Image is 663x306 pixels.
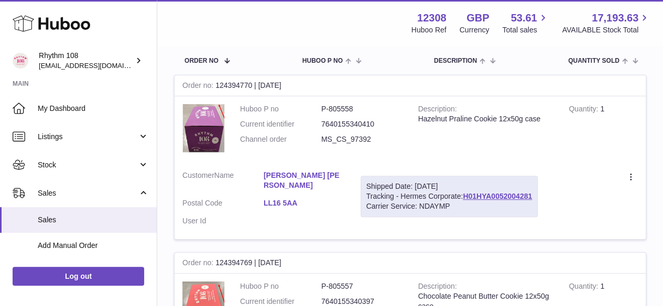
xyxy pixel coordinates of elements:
dd: MS_CS_97392 [321,134,403,144]
span: Huboo P no [302,58,343,64]
span: Description [434,58,477,64]
span: [EMAIL_ADDRESS][DOMAIN_NAME] [39,61,154,70]
td: 1 [561,96,646,163]
strong: Order no [182,258,215,269]
div: Hazelnut Praline Cookie 12x50g case [418,114,553,124]
div: Carrier Service: NDAYMP [366,201,532,211]
dt: Postal Code [182,198,264,211]
span: 53.61 [510,11,537,25]
a: LL16 5AA [264,198,345,208]
span: Stock [38,160,138,170]
div: Tracking - Hermes Corporate: [361,176,538,217]
strong: Quantity [569,282,600,293]
strong: 12308 [417,11,447,25]
img: 1688048193.JPG [182,104,224,152]
span: Listings [38,132,138,142]
dt: Huboo P no [240,104,321,114]
dt: Huboo P no [240,281,321,291]
dd: P-805558 [321,104,403,114]
span: My Dashboard [38,104,149,114]
dt: Current identifier [240,119,321,129]
dt: User Id [182,216,264,226]
strong: Description [418,105,457,116]
img: internalAdmin-12308@internal.huboo.com [13,53,28,69]
span: Quantity Sold [568,58,619,64]
dd: P-805557 [321,281,403,291]
dt: Channel order [240,134,321,144]
div: 124394769 | [DATE] [175,253,646,274]
span: Total sales [502,25,549,35]
strong: Order no [182,81,215,92]
a: 53.61 Total sales [502,11,549,35]
span: Sales [38,188,138,198]
strong: GBP [466,11,489,25]
div: Currency [460,25,490,35]
span: Sales [38,215,149,225]
a: H01HYA0052004281 [463,192,532,200]
span: Add Manual Order [38,241,149,251]
a: Log out [13,267,144,286]
span: Customer [182,171,214,179]
span: 17,193.63 [592,11,638,25]
strong: Description [418,282,457,293]
span: Order No [184,58,219,64]
strong: Quantity [569,105,600,116]
div: Rhythm 108 [39,51,133,71]
div: 124394770 | [DATE] [175,75,646,96]
div: Shipped Date: [DATE] [366,182,532,191]
dt: Name [182,171,264,193]
a: 17,193.63 AVAILABLE Stock Total [562,11,650,35]
span: AVAILABLE Stock Total [562,25,650,35]
a: [PERSON_NAME] [PERSON_NAME] [264,171,345,190]
div: Huboo Ref [411,25,447,35]
dd: 7640155340410 [321,119,403,129]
